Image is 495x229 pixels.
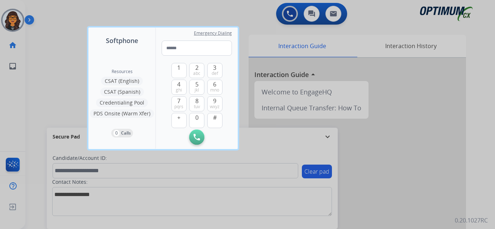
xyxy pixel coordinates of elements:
[171,96,187,111] button: 7pqrs
[171,63,187,78] button: 1
[176,87,182,93] span: ghi
[212,71,218,76] span: def
[194,104,200,110] span: tuv
[112,69,133,75] span: Resources
[210,104,220,110] span: wxyz
[195,113,199,122] span: 0
[189,113,204,128] button: 0
[90,109,154,118] button: PDS Onsite (Warm Xfer)
[189,80,204,95] button: 5jkl
[194,134,200,140] img: call-button
[106,35,138,46] span: Softphone
[207,96,222,111] button: 9wxyz
[195,97,199,105] span: 8
[177,97,180,105] span: 7
[189,63,204,78] button: 2abc
[213,80,216,89] span: 6
[96,98,148,107] button: Credentialing Pool
[121,130,131,136] p: Calls
[177,113,180,122] span: +
[189,96,204,111] button: 8tuv
[111,129,133,137] button: 0Calls
[171,80,187,95] button: 4ghi
[194,30,232,36] span: Emergency Dialing
[174,104,183,110] span: pqrs
[195,63,199,72] span: 2
[210,87,219,93] span: mno
[171,113,187,128] button: +
[213,97,216,105] span: 9
[101,77,143,85] button: CSAT (English)
[213,113,217,122] span: #
[207,80,222,95] button: 6mno
[177,80,180,89] span: 4
[207,113,222,128] button: #
[100,88,144,96] button: CSAT (Spanish)
[195,80,199,89] span: 5
[113,130,120,136] p: 0
[177,63,180,72] span: 1
[207,63,222,78] button: 3def
[195,87,199,93] span: jkl
[193,71,200,76] span: abc
[455,216,488,225] p: 0.20.1027RC
[213,63,216,72] span: 3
